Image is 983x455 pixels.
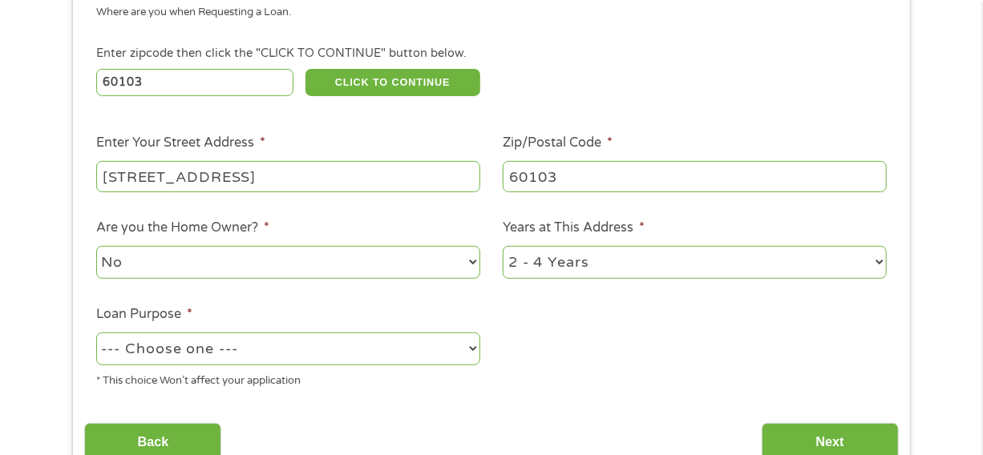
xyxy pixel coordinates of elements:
label: Are you the Home Owner? [96,219,269,236]
div: Enter zipcode then click the "CLICK TO CONTINUE" button below. [96,45,887,62]
div: Where are you when Requesting a Loan. [96,5,876,21]
div: * This choice Won’t affect your application [96,368,480,389]
label: Loan Purpose [96,306,192,323]
input: Enter Zipcode (e.g 01510) [96,69,294,96]
input: 1 Main Street [96,161,480,191]
label: Zip/Postal Code [503,135,613,151]
label: Enter Your Street Address [96,135,265,151]
button: CLICK TO CONTINUE [305,69,480,96]
label: Years at This Address [503,219,645,236]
